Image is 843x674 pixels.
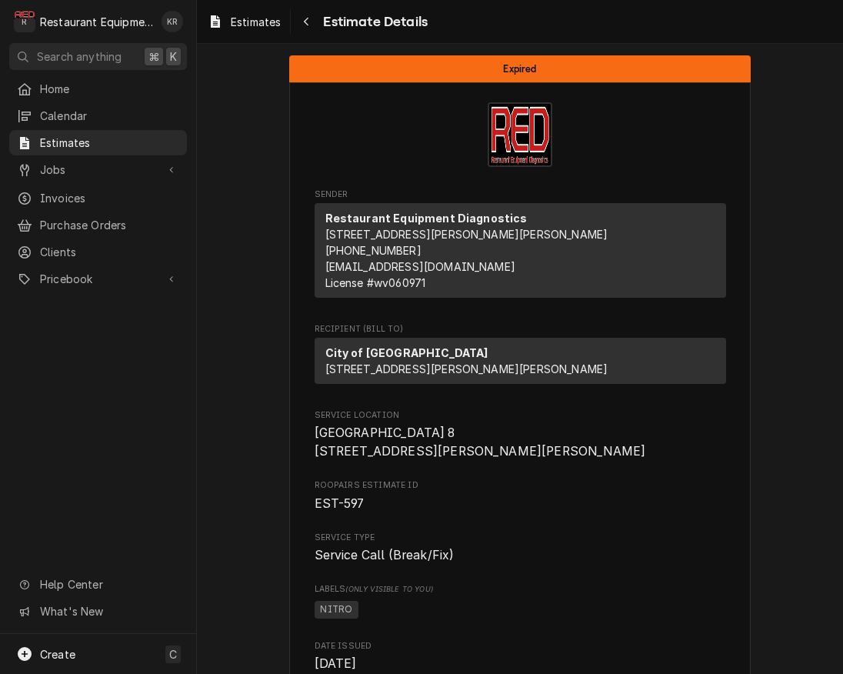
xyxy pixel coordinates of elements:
[315,496,365,511] span: EST-597
[325,228,608,241] span: [STREET_ADDRESS][PERSON_NAME][PERSON_NAME]
[14,11,35,32] div: R
[40,576,178,592] span: Help Center
[162,11,183,32] div: KR
[315,424,726,460] span: Service Location
[315,495,726,513] span: Roopairs Estimate ID
[315,338,726,384] div: Recipient (Bill To)
[9,130,187,155] a: Estimates
[40,217,179,233] span: Purchase Orders
[315,546,726,565] span: Service Type
[315,599,726,622] span: [object Object]
[315,532,726,544] span: Service Type
[315,601,359,619] span: NITRO
[315,189,726,305] div: Estimate Sender
[37,48,122,65] span: Search anything
[9,185,187,211] a: Invoices
[315,479,726,512] div: Roopairs Estimate ID
[315,640,726,652] span: Date Issued
[503,64,536,74] span: Expired
[40,162,156,178] span: Jobs
[325,244,421,257] a: [PHONE_NUMBER]
[162,11,183,32] div: Kelli Robinette's Avatar
[325,212,528,225] strong: Restaurant Equipment Diagnostics
[315,338,726,390] div: Recipient (Bill To)
[9,212,187,238] a: Purchase Orders
[315,323,726,391] div: Estimate Recipient
[315,532,726,565] div: Service Type
[202,9,287,35] a: Estimates
[9,103,187,128] a: Calendar
[488,102,552,167] img: Logo
[231,14,281,30] span: Estimates
[9,43,187,70] button: Search anything⌘K
[9,266,187,292] a: Go to Pricebook
[315,583,726,621] div: [object Object]
[9,76,187,102] a: Home
[345,585,432,593] span: (Only Visible to You)
[40,81,179,97] span: Home
[170,48,177,65] span: K
[40,135,179,151] span: Estimates
[315,640,726,673] div: Date Issued
[315,323,726,335] span: Recipient (Bill To)
[318,12,428,32] span: Estimate Details
[315,203,726,304] div: Sender
[315,425,646,459] span: [GEOGRAPHIC_DATA] 8 [STREET_ADDRESS][PERSON_NAME][PERSON_NAME]
[325,346,488,359] strong: City of [GEOGRAPHIC_DATA]
[315,409,726,461] div: Service Location
[40,14,153,30] div: Restaurant Equipment Diagnostics
[325,276,426,289] span: License # wv060971
[148,48,159,65] span: ⌘
[315,203,726,298] div: Sender
[315,479,726,492] span: Roopairs Estimate ID
[40,190,179,206] span: Invoices
[40,244,179,260] span: Clients
[325,362,608,375] span: [STREET_ADDRESS][PERSON_NAME][PERSON_NAME]
[315,548,455,562] span: Service Call (Break/Fix)
[315,409,726,422] span: Service Location
[9,599,187,624] a: Go to What's New
[315,655,726,673] span: Date Issued
[315,583,726,596] span: Labels
[315,189,726,201] span: Sender
[289,55,751,82] div: Status
[9,157,187,182] a: Go to Jobs
[169,646,177,662] span: C
[40,108,179,124] span: Calendar
[40,603,178,619] span: What's New
[325,260,515,273] a: [EMAIL_ADDRESS][DOMAIN_NAME]
[9,572,187,597] a: Go to Help Center
[9,239,187,265] a: Clients
[294,9,318,34] button: Navigate back
[40,648,75,661] span: Create
[315,656,357,671] span: [DATE]
[40,271,156,287] span: Pricebook
[14,11,35,32] div: Restaurant Equipment Diagnostics's Avatar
